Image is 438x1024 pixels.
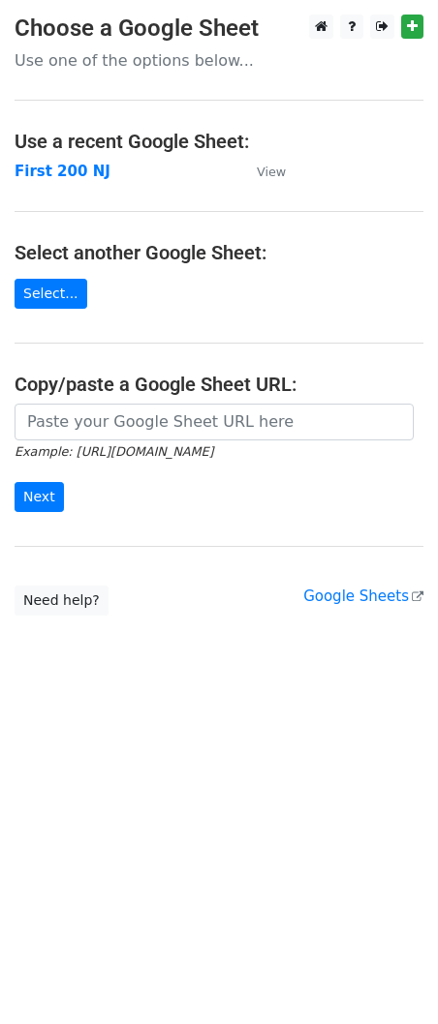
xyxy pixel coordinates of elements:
small: View [257,165,286,179]
input: Next [15,482,64,512]
a: View [237,163,286,180]
h4: Select another Google Sheet: [15,241,423,264]
a: Google Sheets [303,587,423,605]
h3: Choose a Google Sheet [15,15,423,43]
small: Example: [URL][DOMAIN_NAME] [15,444,213,459]
h4: Use a recent Google Sheet: [15,130,423,153]
a: Need help? [15,586,109,616]
a: First 200 NJ [15,163,110,180]
h4: Copy/paste a Google Sheet URL: [15,373,423,396]
input: Paste your Google Sheet URL here [15,404,414,440]
a: Select... [15,279,87,309]
p: Use one of the options below... [15,50,423,71]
